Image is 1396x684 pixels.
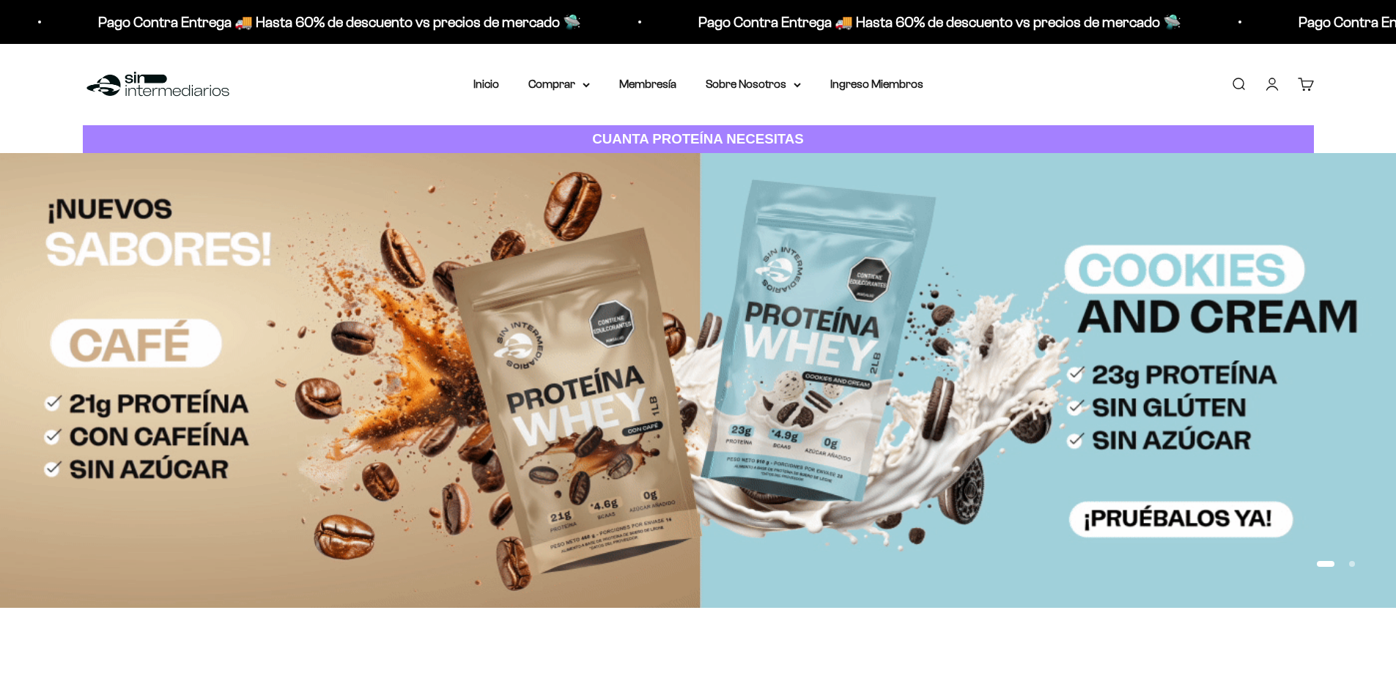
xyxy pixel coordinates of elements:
[83,125,1314,154] a: CUANTA PROTEÍNA NECESITAS
[706,75,801,94] summary: Sobre Nosotros
[830,78,923,90] a: Ingreso Miembros
[473,78,499,90] a: Inicio
[682,10,1165,34] p: Pago Contra Entrega 🚚 Hasta 60% de descuento vs precios de mercado 🛸
[528,75,590,94] summary: Comprar
[82,10,565,34] p: Pago Contra Entrega 🚚 Hasta 60% de descuento vs precios de mercado 🛸
[592,131,804,146] strong: CUANTA PROTEÍNA NECESITAS
[619,78,676,90] a: Membresía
